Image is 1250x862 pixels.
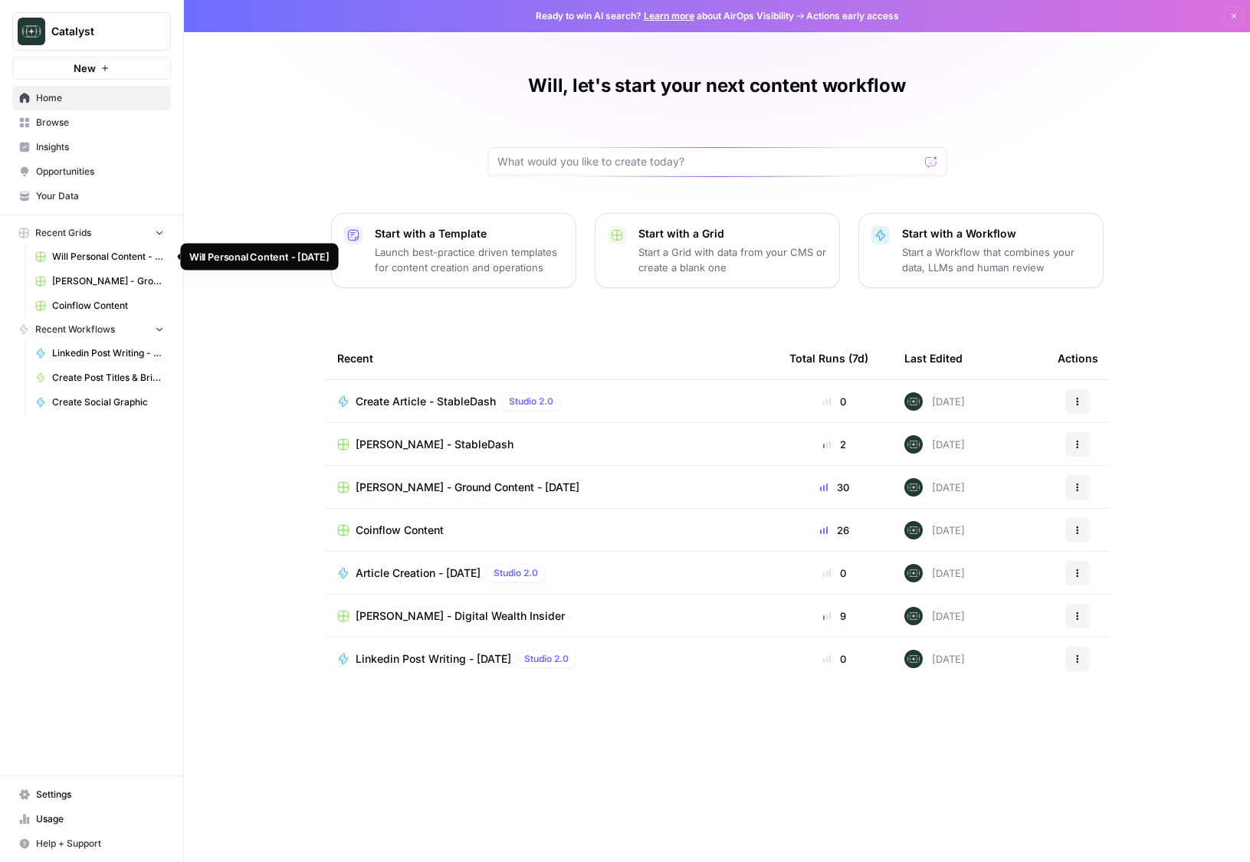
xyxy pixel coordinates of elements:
[904,435,965,454] div: [DATE]
[12,57,171,80] button: New
[904,435,923,454] img: lkqc6w5wqsmhugm7jkiokl0d6w4g
[52,274,164,288] span: [PERSON_NAME] - Ground Content - [DATE]
[36,165,164,179] span: Opportunities
[356,480,579,495] span: [PERSON_NAME] - Ground Content - [DATE]
[36,140,164,154] span: Insights
[28,390,171,415] a: Create Social Graphic
[904,607,923,625] img: lkqc6w5wqsmhugm7jkiokl0d6w4g
[638,244,827,275] p: Start a Grid with data from your CMS or create a blank one
[904,392,923,411] img: lkqc6w5wqsmhugm7jkiokl0d6w4g
[28,365,171,390] a: Create Post Titles & Briefs - From Interview
[74,61,96,76] span: New
[789,394,880,409] div: 0
[337,523,765,538] a: Coinflow Content
[497,154,919,169] input: What would you like to create today?
[337,608,765,624] a: [PERSON_NAME] - Digital Wealth Insider
[28,244,171,269] a: Will Personal Content - [DATE]
[28,293,171,318] a: Coinflow Content
[28,269,171,293] a: [PERSON_NAME] - Ground Content - [DATE]
[337,650,765,668] a: Linkedin Post Writing - [DATE]Studio 2.0
[337,480,765,495] a: [PERSON_NAME] - Ground Content - [DATE]
[337,337,765,379] div: Recent
[494,566,538,580] span: Studio 2.0
[904,521,923,539] img: lkqc6w5wqsmhugm7jkiokl0d6w4g
[356,608,565,624] span: [PERSON_NAME] - Digital Wealth Insider
[331,213,576,288] button: Start with a TemplateLaunch best-practice driven templates for content creation and operations
[858,213,1104,288] button: Start with a WorkflowStart a Workflow that combines your data, LLMs and human review
[904,392,965,411] div: [DATE]
[12,184,171,208] a: Your Data
[806,9,899,23] span: Actions early access
[36,788,164,801] span: Settings
[36,812,164,826] span: Usage
[789,480,880,495] div: 30
[356,394,496,409] span: Create Article - StableDash
[337,564,765,582] a: Article Creation - [DATE]Studio 2.0
[18,18,45,45] img: Catalyst Logo
[12,221,171,244] button: Recent Grids
[12,12,171,51] button: Workspace: Catalyst
[12,135,171,159] a: Insights
[12,782,171,807] a: Settings
[12,831,171,856] button: Help + Support
[524,652,569,666] span: Studio 2.0
[536,9,794,23] span: Ready to win AI search? about AirOps Visibility
[595,213,840,288] button: Start with a GridStart a Grid with data from your CMS or create a blank one
[509,395,553,408] span: Studio 2.0
[904,478,965,497] div: [DATE]
[51,24,144,39] span: Catalyst
[904,478,923,497] img: lkqc6w5wqsmhugm7jkiokl0d6w4g
[789,437,880,452] div: 2
[644,10,694,21] a: Learn more
[904,607,965,625] div: [DATE]
[189,249,330,264] div: Will Personal Content - [DATE]
[337,392,765,411] a: Create Article - StableDashStudio 2.0
[12,318,171,341] button: Recent Workflows
[12,86,171,110] a: Home
[356,565,481,581] span: Article Creation - [DATE]
[36,837,164,851] span: Help + Support
[789,565,880,581] div: 0
[904,650,923,668] img: lkqc6w5wqsmhugm7jkiokl0d6w4g
[904,650,965,668] div: [DATE]
[12,159,171,184] a: Opportunities
[789,523,880,538] div: 26
[1058,337,1098,379] div: Actions
[902,244,1091,275] p: Start a Workflow that combines your data, LLMs and human review
[52,371,164,385] span: Create Post Titles & Briefs - From Interview
[638,226,827,241] p: Start with a Grid
[36,189,164,203] span: Your Data
[36,116,164,129] span: Browse
[356,523,444,538] span: Coinflow Content
[904,564,923,582] img: lkqc6w5wqsmhugm7jkiokl0d6w4g
[356,651,511,667] span: Linkedin Post Writing - [DATE]
[36,91,164,105] span: Home
[35,226,91,240] span: Recent Grids
[12,807,171,831] a: Usage
[789,651,880,667] div: 0
[528,74,905,98] h1: Will, let's start your next content workflow
[904,521,965,539] div: [DATE]
[12,110,171,135] a: Browse
[52,346,164,360] span: Linkedin Post Writing - [DATE]
[52,299,164,313] span: Coinflow Content
[902,226,1091,241] p: Start with a Workflow
[789,337,868,379] div: Total Runs (7d)
[28,341,171,365] a: Linkedin Post Writing - [DATE]
[35,323,115,336] span: Recent Workflows
[375,226,563,241] p: Start with a Template
[375,244,563,275] p: Launch best-practice driven templates for content creation and operations
[904,337,963,379] div: Last Edited
[52,250,164,264] span: Will Personal Content - [DATE]
[356,437,513,452] span: [PERSON_NAME] - StableDash
[904,564,965,582] div: [DATE]
[789,608,880,624] div: 9
[337,437,765,452] a: [PERSON_NAME] - StableDash
[52,395,164,409] span: Create Social Graphic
